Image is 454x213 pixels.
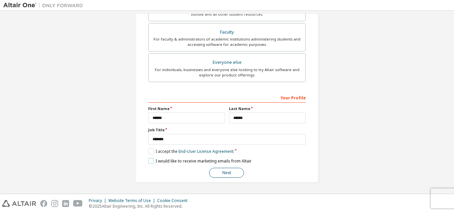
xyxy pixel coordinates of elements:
p: © 2025 Altair Engineering, Inc. All Rights Reserved. [89,203,191,209]
label: Job Title [148,127,306,133]
div: Everyone else [153,58,301,67]
div: For faculty & administrators of academic institutions administering students and accessing softwa... [153,37,301,47]
div: For individuals, businesses and everyone else looking to try Altair software and explore our prod... [153,67,301,78]
img: altair_logo.svg [2,200,36,207]
img: facebook.svg [40,200,47,207]
label: Last Name [229,106,306,111]
label: I accept the [148,149,234,154]
label: I would like to receive marketing emails from Altair [148,158,252,164]
div: Cookie Consent [157,198,191,203]
label: First Name [148,106,225,111]
img: instagram.svg [51,200,58,207]
div: Privacy [89,198,108,203]
img: linkedin.svg [62,200,69,207]
a: End-User License Agreement [178,149,234,154]
button: Next [209,168,244,178]
img: Altair One [3,2,86,9]
div: Faculty [153,28,301,37]
div: Your Profile [148,92,306,103]
img: youtube.svg [73,200,83,207]
div: Website Terms of Use [108,198,157,203]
